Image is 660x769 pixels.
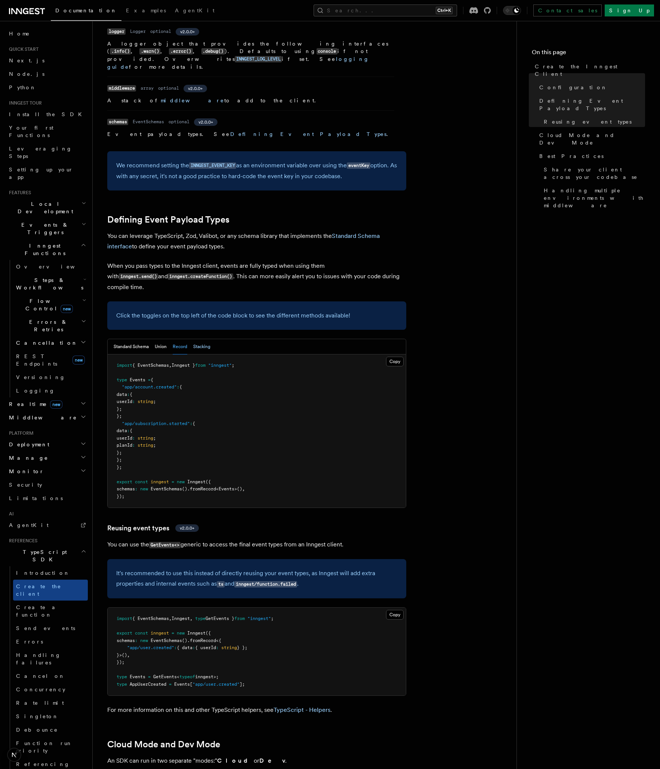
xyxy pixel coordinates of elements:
[6,221,81,236] span: Events & Triggers
[190,616,192,621] span: ,
[13,350,88,370] a: REST Endpointsnew
[16,740,73,754] span: Function run priority
[169,119,189,125] dd: optional
[605,4,654,16] a: Sign Up
[117,630,132,636] span: export
[192,421,195,426] span: {
[107,130,394,138] p: Event payload types. See .
[127,392,130,397] span: :
[536,81,645,94] a: Configuration
[117,486,135,492] span: schemas
[130,377,145,382] span: Events
[169,616,172,621] span: ,
[234,486,242,492] span: >()
[503,6,521,15] button: Toggle dark mode
[13,336,88,350] button: Cancellation
[13,260,88,273] a: Overview
[9,167,73,180] span: Setting up your app
[234,616,245,621] span: from
[153,399,156,404] span: ;
[51,2,121,21] a: Documentation
[127,652,130,658] span: ,
[172,479,174,484] span: =
[16,264,93,270] span: Overview
[122,421,190,426] span: "app/subscription.started"
[6,197,88,218] button: Local Development
[6,46,38,52] span: Quick start
[130,428,132,433] span: {
[174,682,190,687] span: Events
[6,190,31,196] span: Features
[187,486,216,492] span: .fromRecord
[536,94,645,115] a: Defining Event Payload Types
[13,580,88,601] a: Create the client
[13,273,88,294] button: Steps & Workflows
[132,443,135,448] span: :
[6,400,62,408] span: Realtime
[16,388,55,394] span: Logging
[6,511,14,517] span: AI
[6,441,49,448] span: Deployment
[13,384,88,397] a: Logging
[180,525,194,531] span: v2.0.0+
[219,486,234,492] span: Events
[169,48,192,55] code: .error()
[16,673,65,679] span: Cancel on
[138,435,153,441] span: string
[175,7,215,13] span: AgentKit
[138,443,153,448] span: string
[117,465,122,470] span: };
[107,539,406,550] p: You can use the generic to access the final event types from an Inngest client.
[149,542,181,548] code: GetEvents<>
[274,706,330,713] a: TypeScript - Helpers
[189,162,236,169] a: INNGEST_EVENT_KEY
[117,652,127,658] span: }>()
[177,384,179,390] span: :
[174,645,177,650] span: :
[386,610,404,620] button: Copy
[6,200,81,215] span: Local Development
[240,682,245,687] span: ];
[195,363,206,368] span: from
[177,674,179,679] span: <
[13,339,78,347] span: Cancellation
[541,163,645,184] a: Share your client across your codebase
[168,273,233,280] code: inngest.createFunction()
[107,232,380,250] a: Standard Schema interface
[173,339,187,354] button: Record
[107,261,406,292] p: When you pass types to the Inngest client, events are fully typed when using them with and . This...
[182,638,187,643] span: ()
[126,7,166,13] span: Examples
[13,683,88,696] a: Concurrency
[6,218,88,239] button: Events & Triggers
[16,700,64,706] span: Rate limit
[50,400,62,409] span: new
[193,339,210,354] button: Stacking
[230,131,386,137] a: Defining Event Payload Types
[117,413,122,419] span: };
[13,648,88,669] a: Handling failures
[234,581,297,587] code: inngest/function.failed
[386,357,404,366] button: Copy
[271,616,274,621] span: ;
[117,638,135,643] span: schemas
[347,162,370,169] code: eventKey
[221,645,237,650] span: string
[235,56,282,62] a: INNGEST_LOG_LEVEL
[127,428,130,433] span: :
[117,435,132,441] span: userId
[148,674,151,679] span: =
[6,121,88,142] a: Your first Functions
[188,86,203,92] span: v2.0.0+
[13,696,88,710] a: Rate limit
[73,356,85,365] span: new
[541,184,645,212] a: Handling multiple environments with middleware
[107,214,229,225] a: Defining Event Payload Types
[6,411,88,424] button: Middleware
[532,48,645,60] h4: On this page
[259,757,285,764] strong: Dev
[232,363,234,368] span: ;
[179,674,195,679] span: typeof
[9,84,36,90] span: Python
